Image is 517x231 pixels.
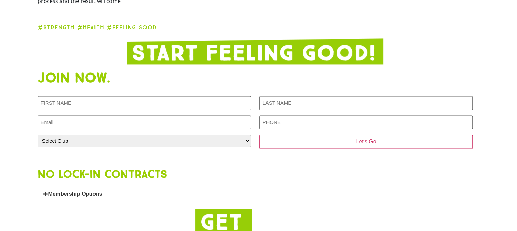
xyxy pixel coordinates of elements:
div: Membership Options [38,186,473,202]
strong: #strength #health #feeling good [38,24,157,31]
a: Membership Options [48,191,102,197]
h2: NO LOCK-IN CONTRACTS [38,168,473,179]
input: LAST NAME [259,96,472,110]
input: FIRST NAME [38,96,251,110]
h1: Join now. [38,71,473,85]
input: Email [38,115,251,129]
input: Let's Go [259,135,472,149]
input: PHONE [259,115,472,129]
